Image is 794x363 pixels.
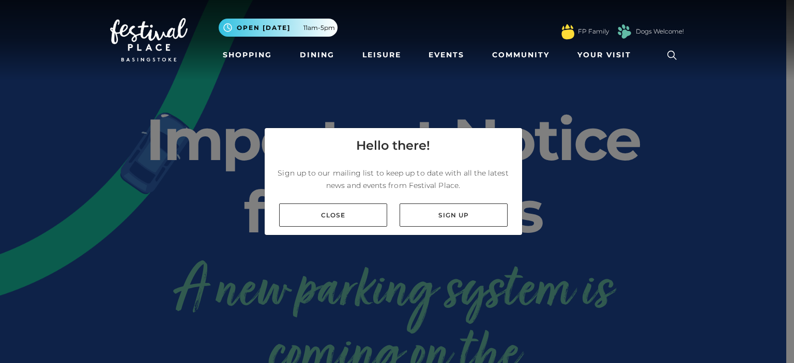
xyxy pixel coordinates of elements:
[219,45,276,65] a: Shopping
[279,203,387,227] a: Close
[424,45,468,65] a: Events
[219,19,338,37] button: Open [DATE] 11am-5pm
[110,18,188,61] img: Festival Place Logo
[356,136,430,155] h4: Hello there!
[573,45,640,65] a: Your Visit
[237,23,291,33] span: Open [DATE]
[400,203,508,227] a: Sign up
[636,27,684,36] a: Dogs Welcome!
[303,23,335,33] span: 11am-5pm
[577,50,631,60] span: Your Visit
[296,45,339,65] a: Dining
[273,167,514,192] p: Sign up to our mailing list to keep up to date with all the latest news and events from Festival ...
[358,45,405,65] a: Leisure
[488,45,554,65] a: Community
[578,27,609,36] a: FP Family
